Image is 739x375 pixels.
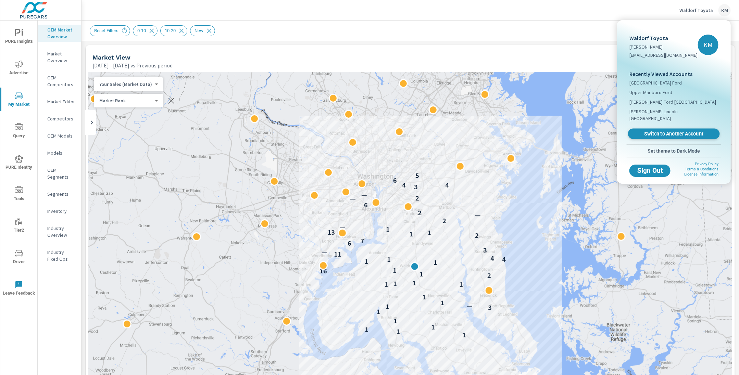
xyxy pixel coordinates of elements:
a: License Information [684,172,718,177]
a: Switch to Another Account [628,129,720,139]
p: Recently Viewed Accounts [629,70,718,78]
div: KM [698,35,718,55]
span: Upper Marlboro Ford [629,89,672,96]
span: [GEOGRAPHIC_DATA] Ford [629,79,682,86]
p: Waldorf Toyota [629,34,698,42]
a: Privacy Policy [695,162,718,166]
p: [EMAIL_ADDRESS][DOMAIN_NAME] [629,52,698,59]
span: [PERSON_NAME] Lincoln [GEOGRAPHIC_DATA] [629,108,718,122]
button: Sign Out [629,165,671,177]
p: [PERSON_NAME] [629,43,698,50]
a: Terms & Conditions [685,167,718,171]
span: Set theme to Dark Mode [629,148,718,154]
span: Switch to Another Account [632,131,716,137]
span: Sign Out [635,168,665,174]
span: [PERSON_NAME] Ford [GEOGRAPHIC_DATA] [629,99,716,105]
button: Set theme to Dark Mode [627,145,721,157]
